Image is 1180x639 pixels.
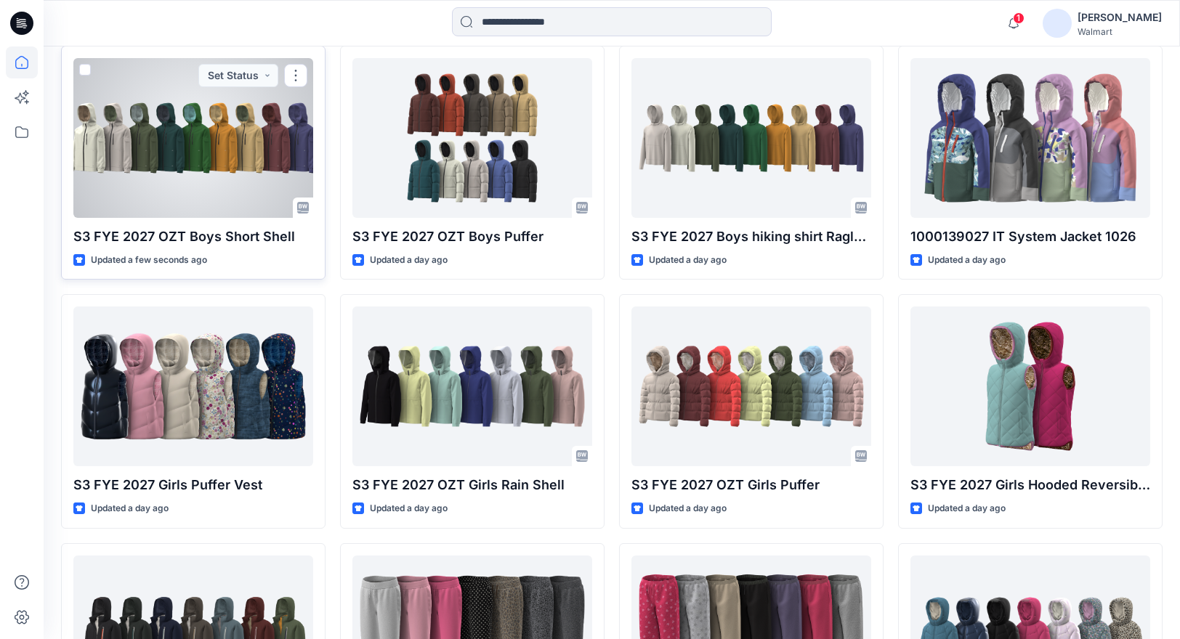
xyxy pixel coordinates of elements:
p: Updated a few seconds ago [91,253,207,268]
a: S3 FYE 2027 OZT Boys Short Shell [73,58,313,218]
p: Updated a day ago [928,253,1006,268]
p: 1000139027 IT System Jacket 1026 [910,227,1150,247]
span: 1 [1013,12,1025,24]
a: S3 FYE 2027 Girls Hooded Reversible Vest [910,306,1150,466]
p: S3 FYE 2027 Girls Hooded Reversible Vest [910,475,1150,495]
a: S3 FYE 2027 OZT Girls Rain Shell [352,306,592,466]
p: S3 FYE 2027 OZT Girls Puffer [631,475,871,495]
p: S3 FYE 2027 OZT Boys Puffer [352,227,592,247]
a: S3 FYE 2027 Boys hiking shirt Raglan Slv [631,58,871,218]
p: S3 FYE 2027 Girls Puffer Vest [73,475,313,495]
p: S3 FYE 2027 OZT Girls Rain Shell [352,475,592,495]
a: S3 FYE 2027 OZT Boys Puffer [352,58,592,218]
p: Updated a day ago [370,253,448,268]
img: avatar [1043,9,1072,38]
p: Updated a day ago [91,501,169,516]
a: S3 FYE 2027 OZT Girls Puffer [631,306,871,466]
div: [PERSON_NAME] [1078,9,1162,26]
a: S3 FYE 2027 Girls Puffer Vest [73,306,313,466]
a: 1000139027 IT System Jacket 1026 [910,58,1150,218]
p: S3 FYE 2027 OZT Boys Short Shell [73,227,313,247]
p: S3 FYE 2027 Boys hiking shirt Raglan Slv [631,227,871,247]
p: Updated a day ago [649,501,727,516]
p: Updated a day ago [649,253,727,268]
div: Walmart [1078,26,1162,37]
p: Updated a day ago [370,501,448,516]
p: Updated a day ago [928,501,1006,516]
